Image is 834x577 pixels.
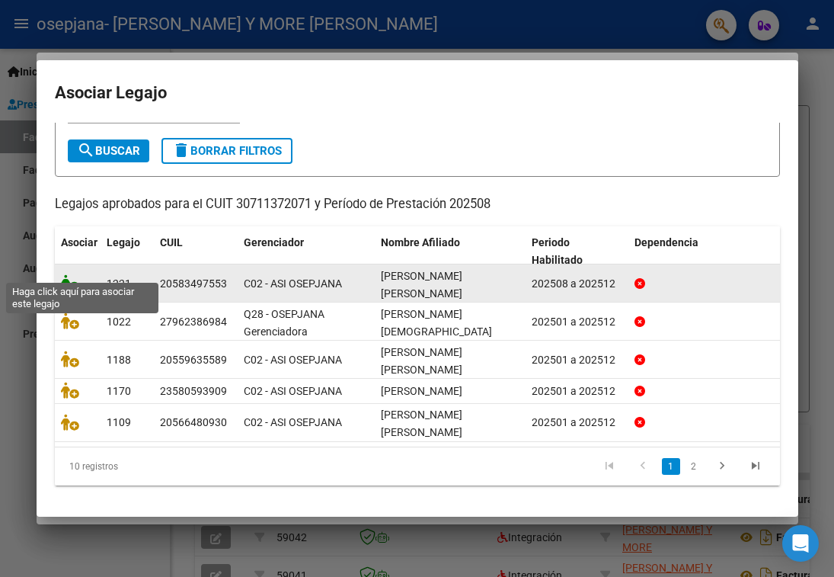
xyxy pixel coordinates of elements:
[381,385,462,397] span: SALVO JIMENEZ FELIPE JOAQUIN
[160,275,227,293] div: 20583497553
[107,277,131,290] span: 1221
[101,226,154,277] datatable-header-cell: Legajo
[660,454,682,479] li: page 1
[68,139,149,162] button: Buscar
[685,458,703,475] a: 2
[381,346,462,376] span: MONZON LEIVA BRUNO OSEIAS
[172,141,190,159] mat-icon: delete
[160,414,227,431] div: 20566480930
[107,354,131,366] span: 1188
[532,414,622,431] div: 202501 a 202512
[160,383,227,400] div: 23580593909
[634,236,698,248] span: Dependencia
[55,195,780,214] p: Legajos aprobados para el CUIT 30711372071 y Período de Prestación 202508
[532,313,622,331] div: 202501 a 202512
[381,308,492,355] span: BORREGO MANZANERO EDWARD GABRIEL
[682,454,705,479] li: page 2
[244,385,342,397] span: C02 - ASI OSEPJANA
[238,226,375,277] datatable-header-cell: Gerenciador
[161,138,292,164] button: Borrar Filtros
[532,236,583,266] span: Periodo Habilitado
[532,351,622,369] div: 202501 a 202512
[244,308,324,338] span: Q28 - OSEPJANA Gerenciadora
[55,447,197,486] div: 10 registros
[160,313,227,331] div: 27962386984
[172,144,282,158] span: Borrar Filtros
[628,458,657,475] a: go to previous page
[595,458,624,475] a: go to first page
[244,354,342,366] span: C02 - ASI OSEPJANA
[741,458,770,475] a: go to last page
[55,79,780,107] h2: Asociar Legajo
[107,316,131,328] span: 1022
[107,236,140,248] span: Legajo
[375,226,526,277] datatable-header-cell: Nombre Afiliado
[77,144,140,158] span: Buscar
[160,351,227,369] div: 20559635589
[244,416,342,428] span: C02 - ASI OSEPJANA
[381,236,460,248] span: Nombre Afiliado
[61,236,97,248] span: Asociar
[526,226,628,277] datatable-header-cell: Periodo Habilitado
[107,416,131,428] span: 1109
[55,226,101,277] datatable-header-cell: Asociar
[628,226,780,277] datatable-header-cell: Dependencia
[532,275,622,293] div: 202508 a 202512
[154,226,238,277] datatable-header-cell: CUIL
[708,458,737,475] a: go to next page
[662,458,680,475] a: 1
[160,236,183,248] span: CUIL
[381,270,462,300] span: MOLINA GOMEZ GONZALO ARIEL
[77,141,95,159] mat-icon: search
[381,409,462,438] span: SEQUEIRA DOMINGUEZ FRANCISCO MAURO
[107,385,131,397] span: 1170
[532,383,622,400] div: 202501 a 202512
[782,525,819,562] div: Open Intercom Messenger
[244,236,304,248] span: Gerenciador
[244,277,342,290] span: C02 - ASI OSEPJANA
